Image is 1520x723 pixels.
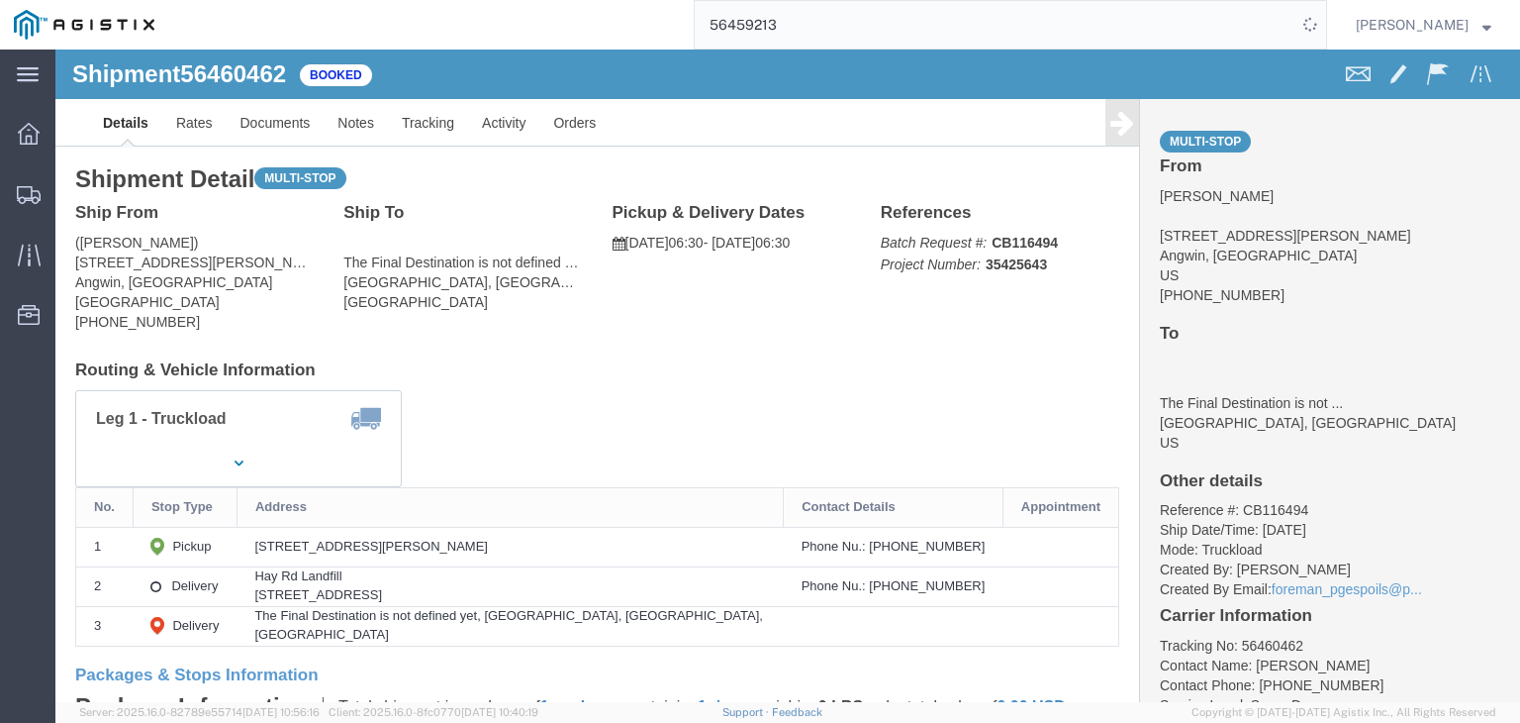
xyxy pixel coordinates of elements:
a: Support [722,706,772,718]
span: Rochelle Manzoni [1356,14,1469,36]
img: logo [14,10,154,40]
span: Client: 2025.16.0-8fc0770 [329,706,538,718]
span: Copyright © [DATE]-[DATE] Agistix Inc., All Rights Reserved [1191,704,1496,721]
span: [DATE] 10:56:16 [242,706,320,718]
span: Server: 2025.16.0-82789e55714 [79,706,320,718]
iframe: FS Legacy Container [55,50,1520,702]
a: Feedback [772,706,822,718]
input: Search for shipment number, reference number [695,1,1296,49]
span: [DATE] 10:40:19 [461,706,538,718]
button: [PERSON_NAME] [1355,13,1492,37]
